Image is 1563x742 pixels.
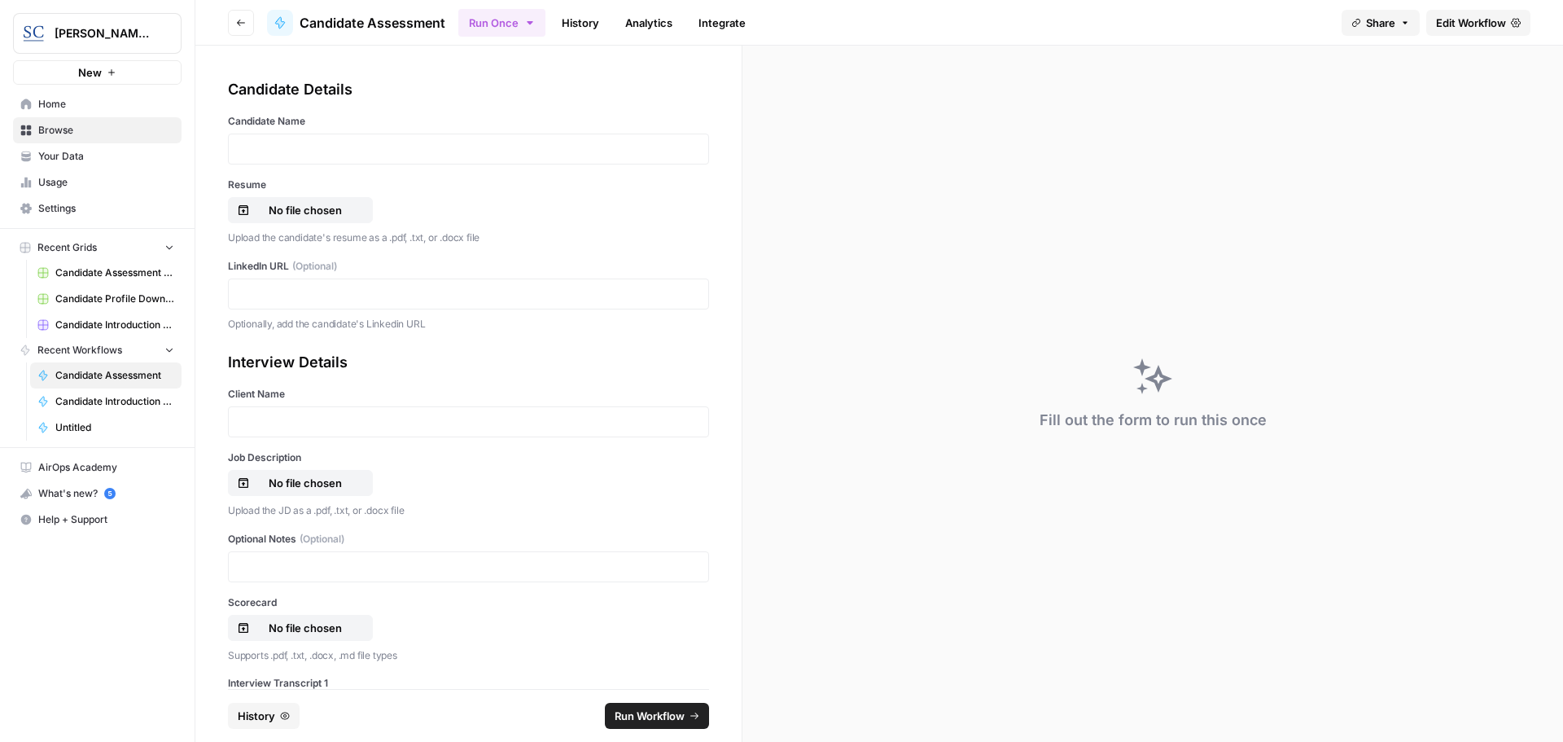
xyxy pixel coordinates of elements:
[300,13,445,33] span: Candidate Assessment
[55,292,174,306] span: Candidate Profile Download Sheet
[228,230,709,246] p: Upload the candidate's resume as a .pdf, .txt, or .docx file
[13,507,182,533] button: Help + Support
[253,620,357,636] p: No file chosen
[228,316,709,332] p: Optionally, add the candidate's Linkedin URL
[552,10,609,36] a: History
[615,10,682,36] a: Analytics
[13,235,182,260] button: Recent Grids
[13,13,182,54] button: Workspace: Stanton Chase Nashville
[55,368,174,383] span: Candidate Assessment
[267,10,445,36] a: Candidate Assessment
[13,60,182,85] button: New
[30,362,182,389] a: Candidate Assessment
[228,197,373,223] button: No file chosen
[78,64,102,81] span: New
[55,394,174,409] span: Candidate Introduction and Profile
[38,512,174,527] span: Help + Support
[14,481,181,506] div: What's new?
[30,312,182,338] a: Candidate Introduction Download Sheet
[30,389,182,415] a: Candidate Introduction and Profile
[38,175,174,190] span: Usage
[228,387,709,402] label: Client Name
[228,259,709,274] label: LinkedIn URL
[228,595,709,610] label: Scorecard
[228,470,373,496] button: No file chosen
[13,338,182,362] button: Recent Workflows
[615,708,685,724] span: Run Workflow
[1436,15,1506,31] span: Edit Workflow
[228,450,709,465] label: Job Description
[30,286,182,312] a: Candidate Profile Download Sheet
[1426,10,1530,36] a: Edit Workflow
[13,91,182,117] a: Home
[19,19,48,48] img: Stanton Chase Nashville Logo
[55,25,153,42] span: [PERSON_NAME] [GEOGRAPHIC_DATA]
[228,703,300,729] button: History
[228,78,709,101] div: Candidate Details
[228,676,709,691] label: Interview Transcript 1
[37,240,97,255] span: Recent Grids
[13,117,182,143] a: Browse
[253,475,357,491] p: No file chosen
[228,648,709,664] p: Supports .pdf, .txt, .docx, .md file types
[1040,409,1267,432] div: Fill out the form to run this once
[13,169,182,195] a: Usage
[228,532,709,547] label: Optional Notes
[228,178,709,192] label: Resume
[13,454,182,481] a: AirOps Academy
[38,460,174,475] span: AirOps Academy
[228,114,709,129] label: Candidate Name
[292,259,337,274] span: (Optional)
[605,703,709,729] button: Run Workflow
[104,488,116,499] a: 5
[55,420,174,435] span: Untitled
[13,143,182,169] a: Your Data
[37,343,122,358] span: Recent Workflows
[253,202,357,218] p: No file chosen
[1342,10,1420,36] button: Share
[38,201,174,216] span: Settings
[30,415,182,441] a: Untitled
[38,123,174,138] span: Browse
[13,195,182,222] a: Settings
[107,490,112,498] text: 5
[300,532,344,547] span: (Optional)
[13,481,182,507] button: What's new? 5
[238,708,275,724] span: History
[228,615,373,641] button: No file chosen
[38,97,174,112] span: Home
[30,260,182,286] a: Candidate Assessment Download Sheet
[228,503,709,519] p: Upload the JD as a .pdf, .txt, or .docx file
[55,318,174,332] span: Candidate Introduction Download Sheet
[38,149,174,164] span: Your Data
[458,9,545,37] button: Run Once
[1366,15,1395,31] span: Share
[689,10,755,36] a: Integrate
[228,351,709,374] div: Interview Details
[55,266,174,280] span: Candidate Assessment Download Sheet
